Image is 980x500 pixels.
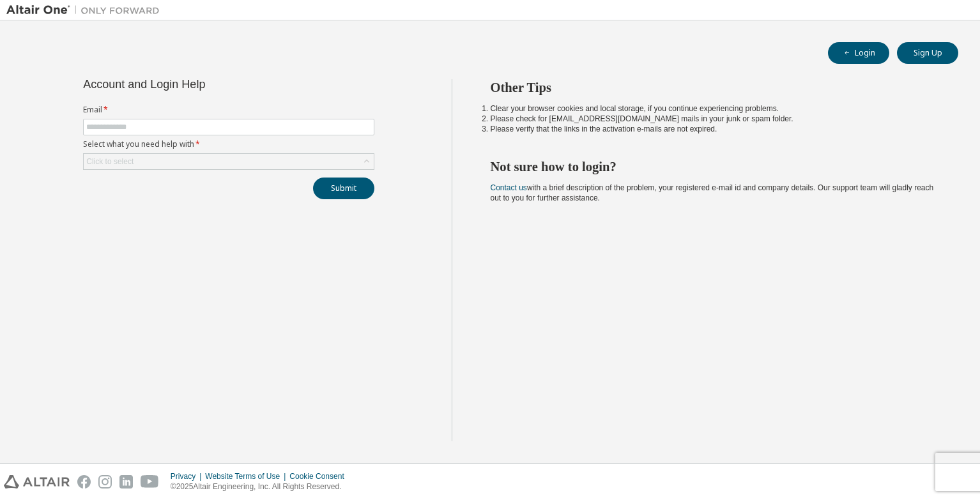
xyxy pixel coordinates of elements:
div: Click to select [86,156,134,167]
img: youtube.svg [141,475,159,489]
img: linkedin.svg [119,475,133,489]
li: Please verify that the links in the activation e-mails are not expired. [491,124,936,134]
div: Cookie Consent [289,471,351,481]
label: Email [83,105,374,115]
button: Sign Up [897,42,958,64]
div: Click to select [84,154,374,169]
img: Altair One [6,4,166,17]
label: Select what you need help with [83,139,374,149]
button: Submit [313,178,374,199]
img: altair_logo.svg [4,475,70,489]
a: Contact us [491,183,527,192]
h2: Not sure how to login? [491,158,936,175]
div: Privacy [171,471,205,481]
div: Account and Login Help [83,79,316,89]
button: Login [828,42,889,64]
img: facebook.svg [77,475,91,489]
p: © 2025 Altair Engineering, Inc. All Rights Reserved. [171,481,352,492]
li: Clear your browser cookies and local storage, if you continue experiencing problems. [491,103,936,114]
div: Website Terms of Use [205,471,289,481]
li: Please check for [EMAIL_ADDRESS][DOMAIN_NAME] mails in your junk or spam folder. [491,114,936,124]
h2: Other Tips [491,79,936,96]
img: instagram.svg [98,475,112,489]
span: with a brief description of the problem, your registered e-mail id and company details. Our suppo... [491,183,934,202]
